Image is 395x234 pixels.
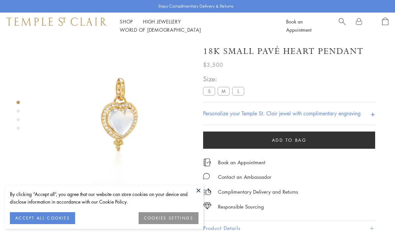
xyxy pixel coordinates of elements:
img: MessageIcon-01_2.svg [203,173,210,179]
label: L [232,87,244,95]
button: Add to bag [203,132,375,149]
a: Search [339,18,346,34]
iframe: Gorgias live chat messenger [362,203,388,227]
nav: Main navigation [120,18,271,34]
img: Temple St. Clair [7,18,107,25]
h4: Personalize your Temple St. Clair jewel with complimentary engraving [203,109,361,117]
span: $3,500 [203,60,223,69]
div: Contact an Ambassador [218,173,271,181]
button: COOKIES SETTINGS [139,212,198,224]
a: ShopShop [120,18,133,25]
p: Complimentary Delivery and Returns [218,188,298,196]
a: Book an Appointment [218,159,265,166]
img: P55141-PVHRT10 [43,39,193,189]
span: Size: [203,73,247,84]
div: Responsible Sourcing [218,203,264,211]
p: Enjoy Complimentary Delivery & Returns [158,3,234,10]
a: High JewelleryHigh Jewellery [143,18,181,25]
a: Book an Appointment [286,18,311,33]
label: M [218,87,230,95]
h1: 18K Small Pavé Heart Pendant [203,46,364,57]
h4: + [371,107,375,120]
label: S [203,87,215,95]
button: ACCEPT ALL COOKIES [10,212,75,224]
a: World of [DEMOGRAPHIC_DATA]World of [DEMOGRAPHIC_DATA] [120,26,201,33]
div: Product gallery navigation [17,99,20,135]
img: icon_sourcing.svg [203,203,211,209]
img: icon_delivery.svg [203,188,211,196]
img: icon_appointment.svg [203,159,211,166]
a: Open Shopping Bag [382,18,388,34]
span: Add to bag [272,136,307,144]
div: By clicking “Accept all”, you agree that our website can store cookies on your device and disclos... [10,190,198,206]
